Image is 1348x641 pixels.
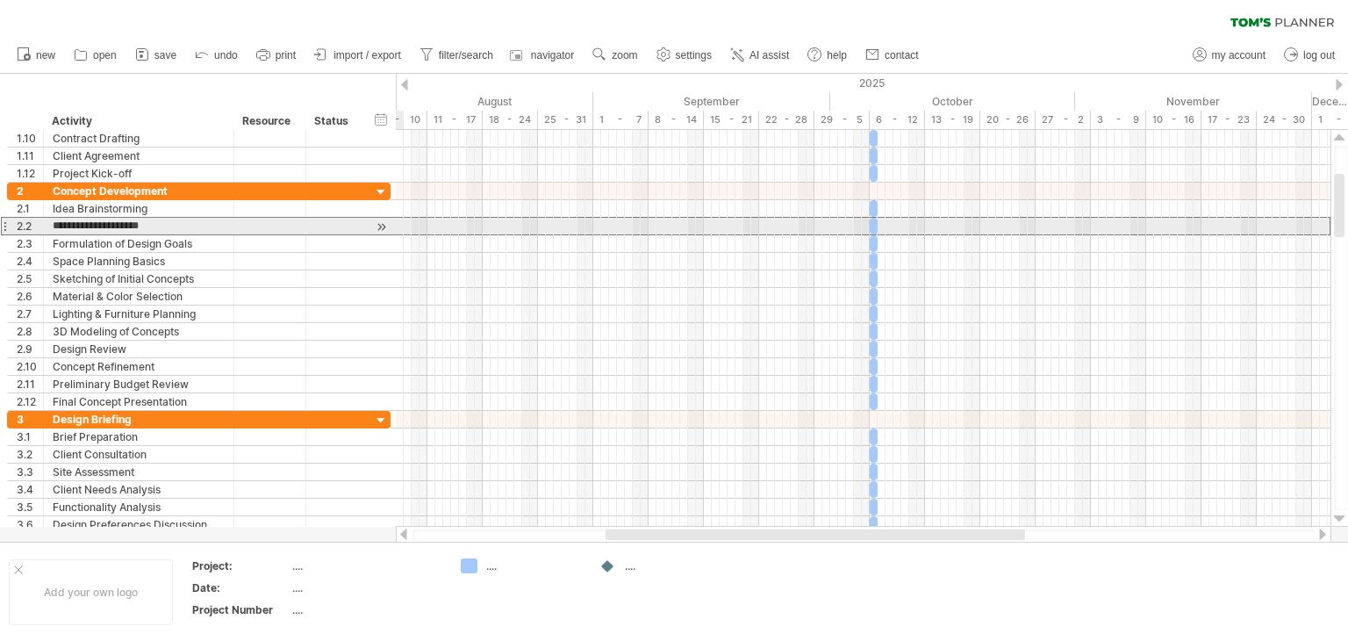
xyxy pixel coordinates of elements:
[17,218,43,234] div: 2.2
[53,165,225,182] div: Project Kick-off
[1303,49,1335,61] span: log out
[1091,111,1146,129] div: 3 - 9
[348,92,593,111] div: August 2025
[53,481,225,498] div: Client Needs Analysis
[1075,92,1312,111] div: November 2025
[93,49,117,61] span: open
[276,49,296,61] span: print
[759,111,814,129] div: 22 - 28
[593,92,830,111] div: September 2025
[1036,111,1091,129] div: 27 - 2
[372,111,427,129] div: 4 - 10
[53,411,225,428] div: Design Briefing
[17,481,43,498] div: 3.4
[415,44,498,67] a: filter/search
[53,148,225,164] div: Client Agreement
[131,44,182,67] a: save
[52,112,224,130] div: Activity
[53,323,225,340] div: 3D Modeling of Concepts
[53,393,225,410] div: Final Concept Presentation
[242,112,296,130] div: Resource
[17,393,43,410] div: 2.12
[17,130,43,147] div: 1.10
[53,130,225,147] div: Contract Drafting
[17,288,43,305] div: 2.6
[17,270,43,287] div: 2.5
[704,111,759,129] div: 15 - 21
[427,111,483,129] div: 11 - 17
[17,253,43,270] div: 2.4
[538,111,593,129] div: 25 - 31
[190,44,243,67] a: undo
[17,341,43,357] div: 2.9
[192,602,289,617] div: Project Number
[53,183,225,199] div: Concept Development
[17,411,43,428] div: 3
[69,44,122,67] a: open
[870,111,925,129] div: 6 - 12
[53,270,225,287] div: Sketching of Initial Concepts
[17,165,43,182] div: 1.12
[588,44,642,67] a: zoom
[53,516,225,533] div: Design Preferences Discussion
[53,341,225,357] div: Design Review
[17,323,43,340] div: 2.8
[885,49,919,61] span: contact
[625,558,721,573] div: ....
[17,200,43,217] div: 2.1
[314,112,353,130] div: Status
[980,111,1036,129] div: 20 - 26
[36,49,55,61] span: new
[53,288,225,305] div: Material & Color Selection
[676,49,712,61] span: settings
[53,358,225,375] div: Concept Refinement
[373,218,390,236] div: scroll to activity
[439,49,493,61] span: filter/search
[333,49,401,61] span: import / export
[593,111,649,129] div: 1 - 7
[830,92,1075,111] div: October 2025
[1201,111,1257,129] div: 17 - 23
[861,44,924,67] a: contact
[53,306,225,322] div: Lighting & Furniture Planning
[17,358,43,375] div: 2.10
[17,306,43,322] div: 2.7
[17,446,43,463] div: 3.2
[310,44,406,67] a: import / export
[17,376,43,393] div: 2.11
[53,499,225,515] div: Functionality Analysis
[17,429,43,445] div: 3.1
[814,111,870,129] div: 29 - 5
[827,49,847,61] span: help
[53,446,225,463] div: Client Consultation
[749,49,789,61] span: AI assist
[1280,44,1340,67] a: log out
[292,580,440,595] div: ....
[53,253,225,270] div: Space Planning Basics
[192,580,289,595] div: Date:
[154,49,176,61] span: save
[1212,49,1266,61] span: my account
[53,235,225,252] div: Formulation of Design Goals
[53,376,225,393] div: Preliminary Budget Review
[17,499,43,515] div: 3.5
[649,111,704,129] div: 8 - 14
[1146,111,1201,129] div: 10 - 16
[53,429,225,445] div: Brief Preparation
[9,559,173,625] div: Add your own logo
[483,111,538,129] div: 18 - 24
[17,464,43,480] div: 3.3
[17,516,43,533] div: 3.6
[192,558,289,573] div: Project:
[531,49,574,61] span: navigator
[1257,111,1312,129] div: 24 - 30
[486,558,582,573] div: ....
[507,44,579,67] a: navigator
[53,464,225,480] div: Site Assessment
[803,44,852,67] a: help
[17,235,43,252] div: 2.3
[726,44,794,67] a: AI assist
[925,111,980,129] div: 13 - 19
[292,602,440,617] div: ....
[612,49,637,61] span: zoom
